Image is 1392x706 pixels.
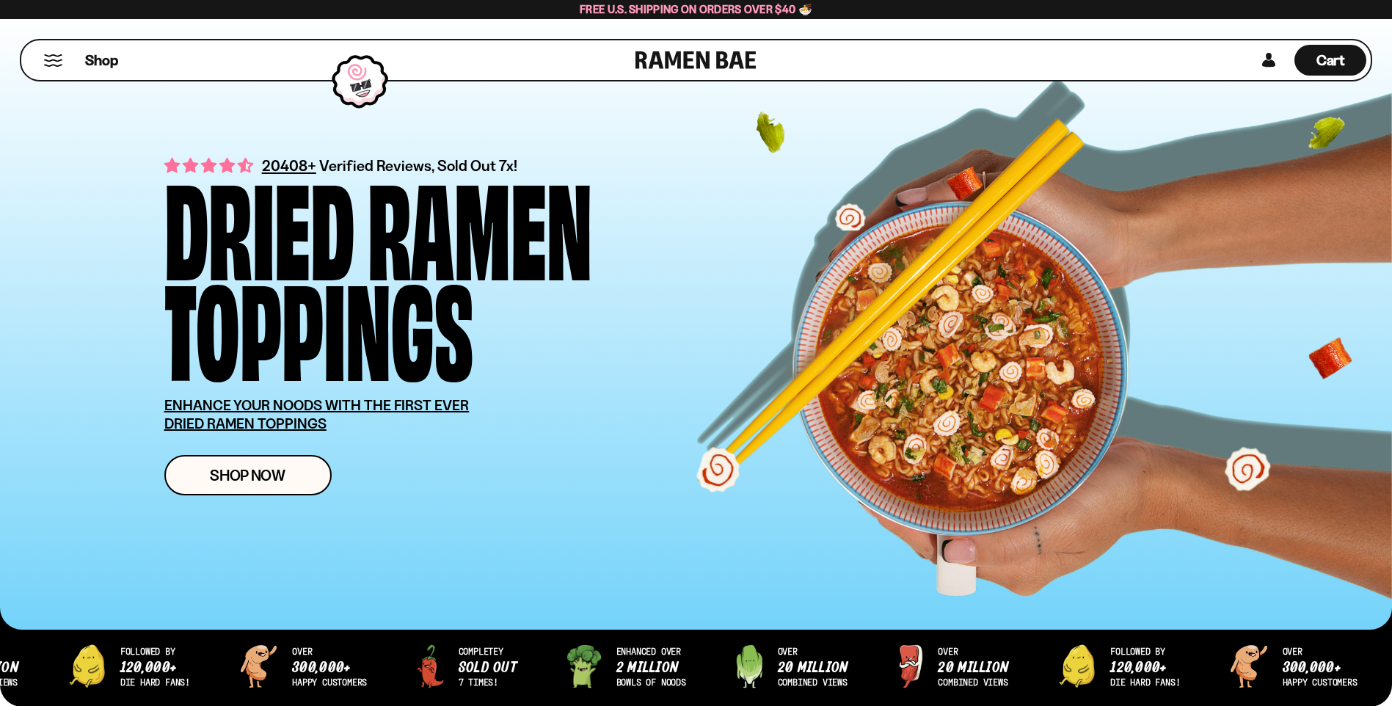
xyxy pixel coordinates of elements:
[164,274,473,374] div: Toppings
[85,51,118,70] span: Shop
[164,455,332,495] a: Shop Now
[580,2,812,16] span: Free U.S. Shipping on Orders over $40 🍜
[1294,40,1366,80] div: Cart
[164,396,470,432] u: ENHANCE YOUR NOODS WITH THE FIRST EVER DRIED RAMEN TOPPINGS
[1316,51,1345,69] span: Cart
[368,173,592,274] div: Ramen
[85,45,118,76] a: Shop
[43,54,63,67] button: Mobile Menu Trigger
[210,467,285,483] span: Shop Now
[164,173,354,274] div: Dried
